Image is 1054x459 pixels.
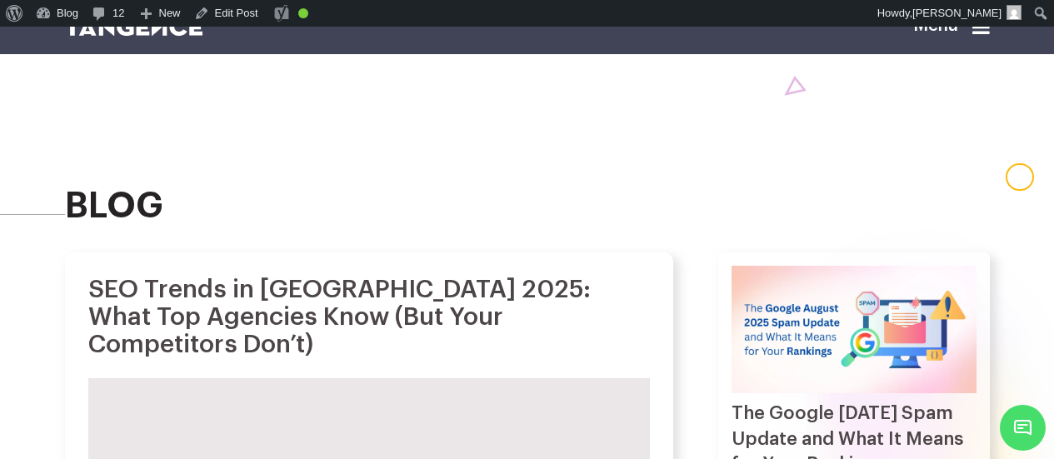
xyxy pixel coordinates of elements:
[1000,405,1046,451] span: Chat Widget
[65,17,203,36] img: logo SVG
[65,187,990,225] h2: blog
[88,276,650,358] h1: SEO Trends in [GEOGRAPHIC_DATA] 2025: What Top Agencies Know (But Your Competitors Don’t)
[732,266,977,393] img: The Google August 2025 Spam Update and What It Means for Your Rankings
